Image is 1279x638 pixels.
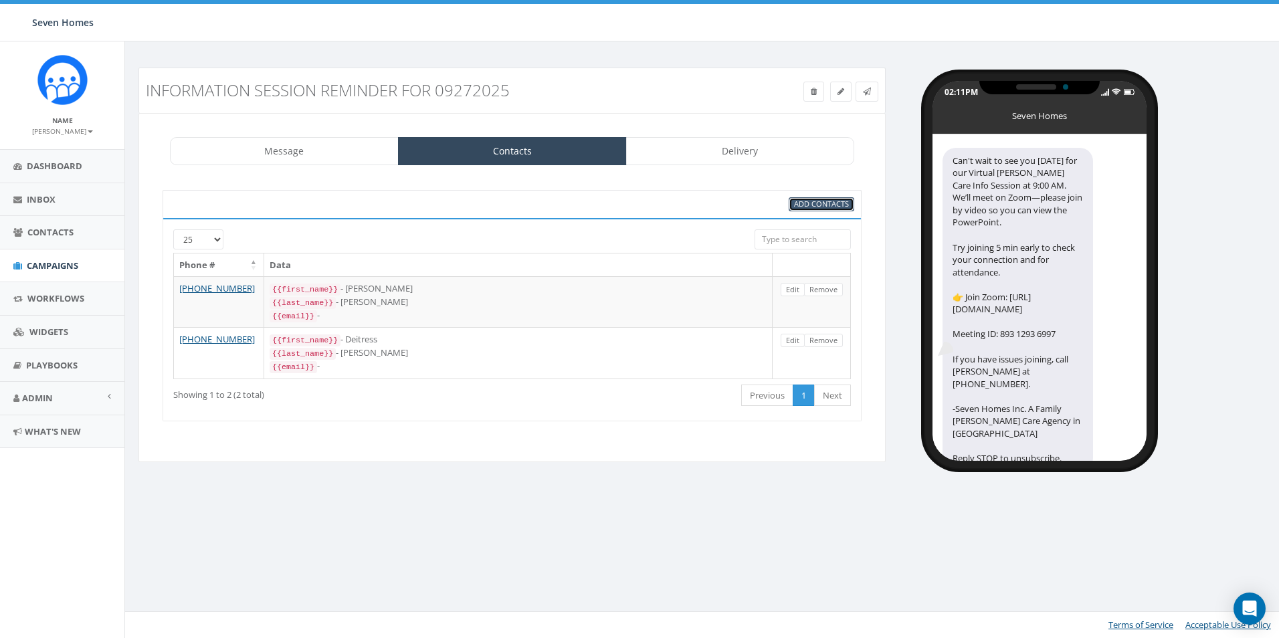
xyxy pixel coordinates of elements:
[32,124,93,136] a: [PERSON_NAME]
[814,385,851,407] a: Next
[1006,110,1073,116] div: Seven Homes
[626,137,855,165] a: Delivery
[52,116,73,125] small: Name
[781,334,805,348] a: Edit
[32,16,94,29] span: Seven Homes
[37,55,88,105] img: Rally_Corp_Icon.png
[170,137,399,165] a: Message
[270,284,340,296] code: {{first_name}}
[179,282,255,294] a: [PHONE_NUMBER]
[270,361,317,373] code: {{email}}
[29,326,68,338] span: Widgets
[1234,593,1266,625] div: Open Intercom Messenger
[794,199,849,209] span: Add Contacts
[27,160,82,172] span: Dashboard
[789,197,854,211] a: Add Contacts
[270,348,336,360] code: {{last_name}}
[27,193,56,205] span: Inbox
[264,253,773,277] th: Data
[804,283,843,297] a: Remove
[27,292,84,304] span: Workflows
[781,283,805,297] a: Edit
[755,229,851,249] input: Type to search
[741,385,793,407] a: Previous
[270,309,767,322] div: -
[793,385,815,407] a: 1
[270,282,767,296] div: - [PERSON_NAME]
[146,82,690,99] h3: Information Session Reminder For 09272025
[270,297,336,309] code: {{last_name}}
[811,86,817,97] span: Delete Campaign
[270,360,767,373] div: -
[26,359,78,371] span: Playbooks
[1185,619,1271,631] a: Acceptable Use Policy
[1108,619,1173,631] a: Terms of Service
[270,310,317,322] code: {{email}}
[863,86,871,97] span: Send Test Message
[943,148,1093,471] div: Can't wait to see you [DATE] for our Virtual [PERSON_NAME] Care Info Session at 9:00 AM. We’ll me...
[804,334,843,348] a: Remove
[27,226,74,238] span: Contacts
[22,392,53,404] span: Admin
[179,333,255,345] a: [PHONE_NUMBER]
[270,346,767,360] div: - [PERSON_NAME]
[945,86,978,98] div: 02:11PM
[173,383,444,401] div: Showing 1 to 2 (2 total)
[270,333,767,346] div: - Deitress
[794,199,849,209] span: CSV files only
[270,334,340,346] code: {{first_name}}
[174,253,264,277] th: Phone #: activate to sort column descending
[398,137,627,165] a: Contacts
[27,259,78,272] span: Campaigns
[838,86,844,97] span: Edit Campaign
[32,126,93,136] small: [PERSON_NAME]
[25,425,81,437] span: What's New
[270,296,767,309] div: - [PERSON_NAME]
